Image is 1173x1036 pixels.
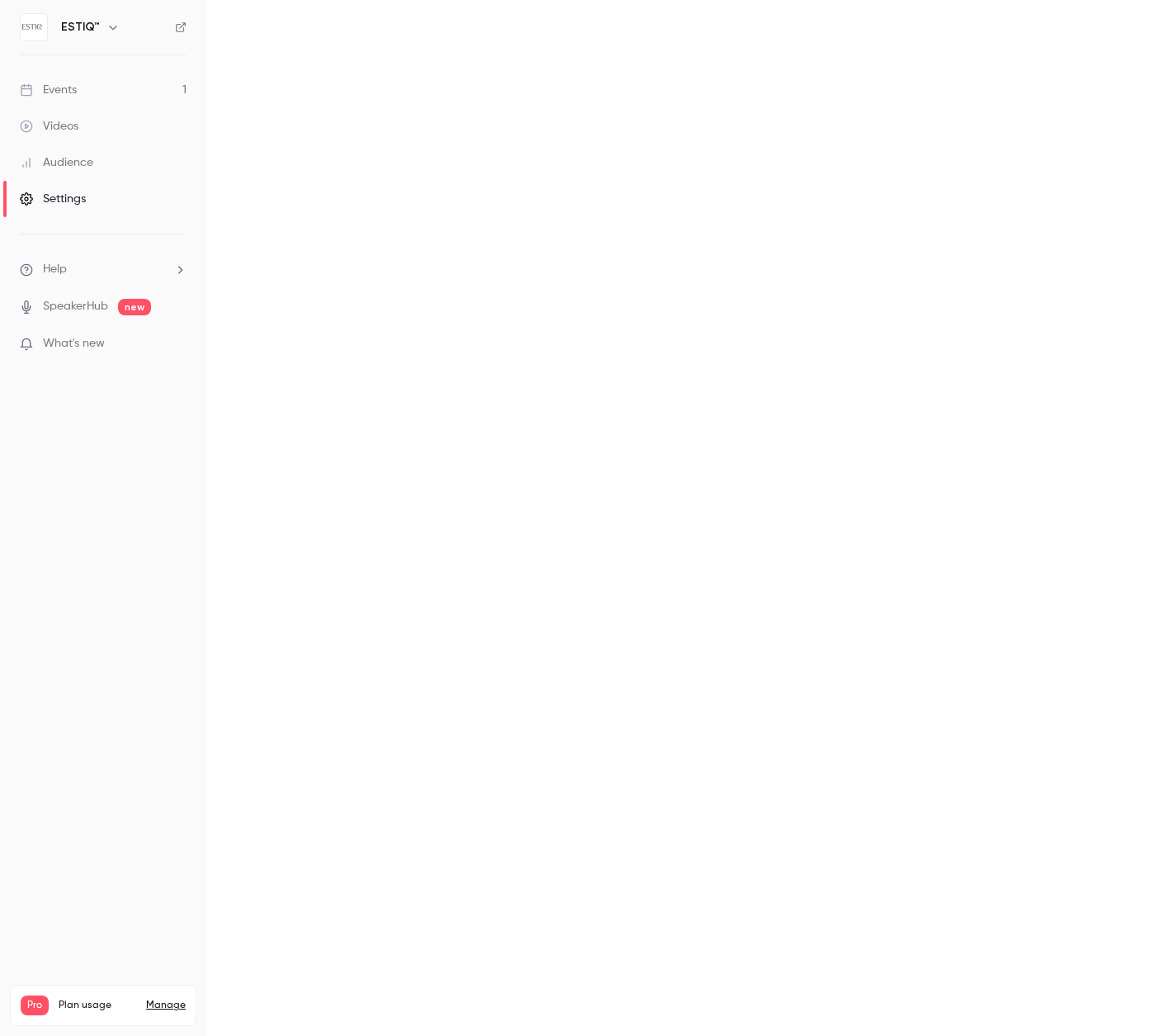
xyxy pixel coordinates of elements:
[118,299,151,315] span: new
[21,14,47,40] img: ESTIQ™
[61,19,100,35] h6: ESTIQ™
[146,999,186,1012] a: Manage
[43,335,105,352] span: What's new
[20,82,77,98] div: Events
[21,996,49,1015] span: Pro
[20,154,93,171] div: Audience
[43,261,67,278] span: Help
[20,191,86,207] div: Settings
[20,118,78,135] div: Videos
[20,261,187,278] li: help-dropdown-opener
[43,298,108,315] a: SpeakerHub
[59,999,136,1012] span: Plan usage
